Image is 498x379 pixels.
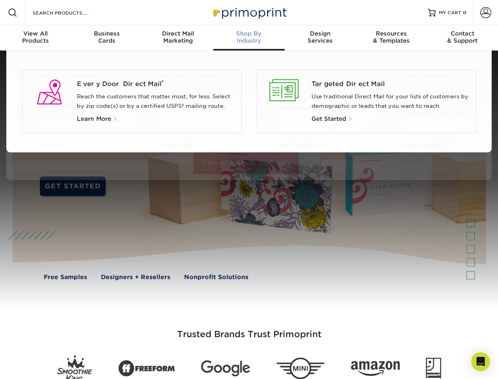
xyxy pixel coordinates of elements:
[142,30,213,44] div: Marketing
[210,4,289,21] img: Primoprint
[19,310,480,349] h3: Trusted Brands Trust Primoprint
[37,140,122,149] div: Political
[12,138,122,151] a: Political
[285,30,356,44] div: Services
[213,30,284,37] span: Shop By
[351,361,400,376] img: Amazon
[356,30,427,44] div: & Templates
[427,30,498,37] span: Contact
[401,101,486,119] div: Nonprofit / [DEMOGRAPHIC_DATA]
[142,30,213,37] span: Direct Mail
[134,138,243,151] a: Real Estate
[376,69,486,81] a: Event Marketing
[463,10,466,15] span: 0
[439,9,461,16] span: MY CART
[255,138,365,151] a: Sports Marketing
[213,30,284,44] div: Industry
[37,72,122,81] div: Agency / Freelancers
[279,72,364,81] div: Education
[401,71,486,80] div: Event Marketing
[71,30,142,37] span: Business
[255,69,365,83] a: Education
[134,69,243,83] a: Business / Corporate
[158,104,243,113] div: Healthcare / Medical
[356,25,427,51] a: Resources& Templates
[427,25,498,51] a: Contact& Support
[426,358,441,379] img: Goodwill
[32,8,109,17] input: SEARCH PRODUCTS.....
[285,30,356,37] span: Design
[12,101,122,119] a: Food / Beverage / Restaurant
[71,25,142,51] a: BusinessCards
[285,25,356,51] a: DesignServices
[142,25,213,51] a: Direct MailMarketing
[401,141,486,150] div: Trade Show
[213,25,284,51] a: Shop ByIndustry
[471,352,490,371] div: Open Intercom Messenger
[158,140,243,149] div: Real Estate
[134,101,243,114] a: Healthcare / Medical
[356,30,427,37] span: Resources
[37,101,122,119] div: Food / Beverage / Restaurant
[376,138,486,152] a: Trade Show
[201,360,250,377] img: Google
[12,69,122,83] a: Agency / Freelancers
[279,104,364,113] div: Invitations / Stationery
[71,30,142,44] div: Cards
[158,72,243,81] div: Business / Corporate
[376,101,486,119] a: Nonprofit / [DEMOGRAPHIC_DATA]
[255,101,365,114] a: Invitations / Stationery
[279,140,364,149] div: Sports Marketing
[427,30,498,44] div: & Support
